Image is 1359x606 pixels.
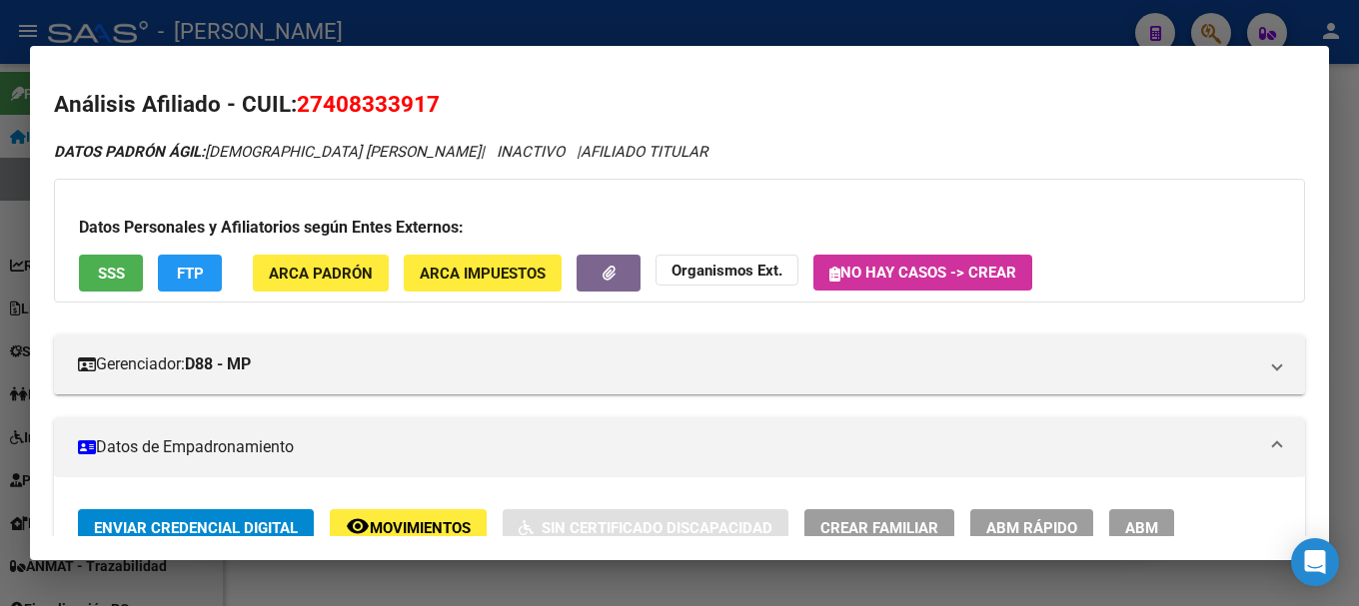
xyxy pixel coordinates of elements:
[330,509,487,546] button: Movimientos
[78,509,314,546] button: Enviar Credencial Digital
[1291,538,1339,586] div: Open Intercom Messenger
[820,519,938,537] span: Crear Familiar
[1109,509,1174,546] button: ABM
[542,519,772,537] span: Sin Certificado Discapacidad
[297,91,440,117] span: 27408333917
[1125,519,1158,537] span: ABM
[54,143,707,161] i: | INACTIVO |
[253,255,389,292] button: ARCA Padrón
[185,352,251,376] strong: D88 - MP
[420,265,546,283] span: ARCA Impuestos
[78,352,1257,376] mat-panel-title: Gerenciador:
[813,255,1032,291] button: No hay casos -> Crear
[54,143,481,161] span: [DEMOGRAPHIC_DATA] [PERSON_NAME]
[54,334,1305,394] mat-expansion-panel-header: Gerenciador:D88 - MP
[98,265,125,283] span: SSS
[804,509,954,546] button: Crear Familiar
[370,519,471,537] span: Movimientos
[54,143,205,161] strong: DATOS PADRÓN ÁGIL:
[346,514,370,538] mat-icon: remove_red_eye
[656,255,798,286] button: Organismos Ext.
[94,519,298,537] span: Enviar Credencial Digital
[54,417,1305,477] mat-expansion-panel-header: Datos de Empadronamiento
[158,255,222,292] button: FTP
[970,509,1093,546] button: ABM Rápido
[986,519,1077,537] span: ABM Rápido
[269,265,373,283] span: ARCA Padrón
[672,262,782,280] strong: Organismos Ext.
[503,509,788,546] button: Sin Certificado Discapacidad
[404,255,562,292] button: ARCA Impuestos
[79,255,143,292] button: SSS
[54,88,1305,122] h2: Análisis Afiliado - CUIL:
[78,435,1257,459] mat-panel-title: Datos de Empadronamiento
[581,143,707,161] span: AFILIADO TITULAR
[79,216,1280,240] h3: Datos Personales y Afiliatorios según Entes Externos:
[177,265,204,283] span: FTP
[829,264,1016,282] span: No hay casos -> Crear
